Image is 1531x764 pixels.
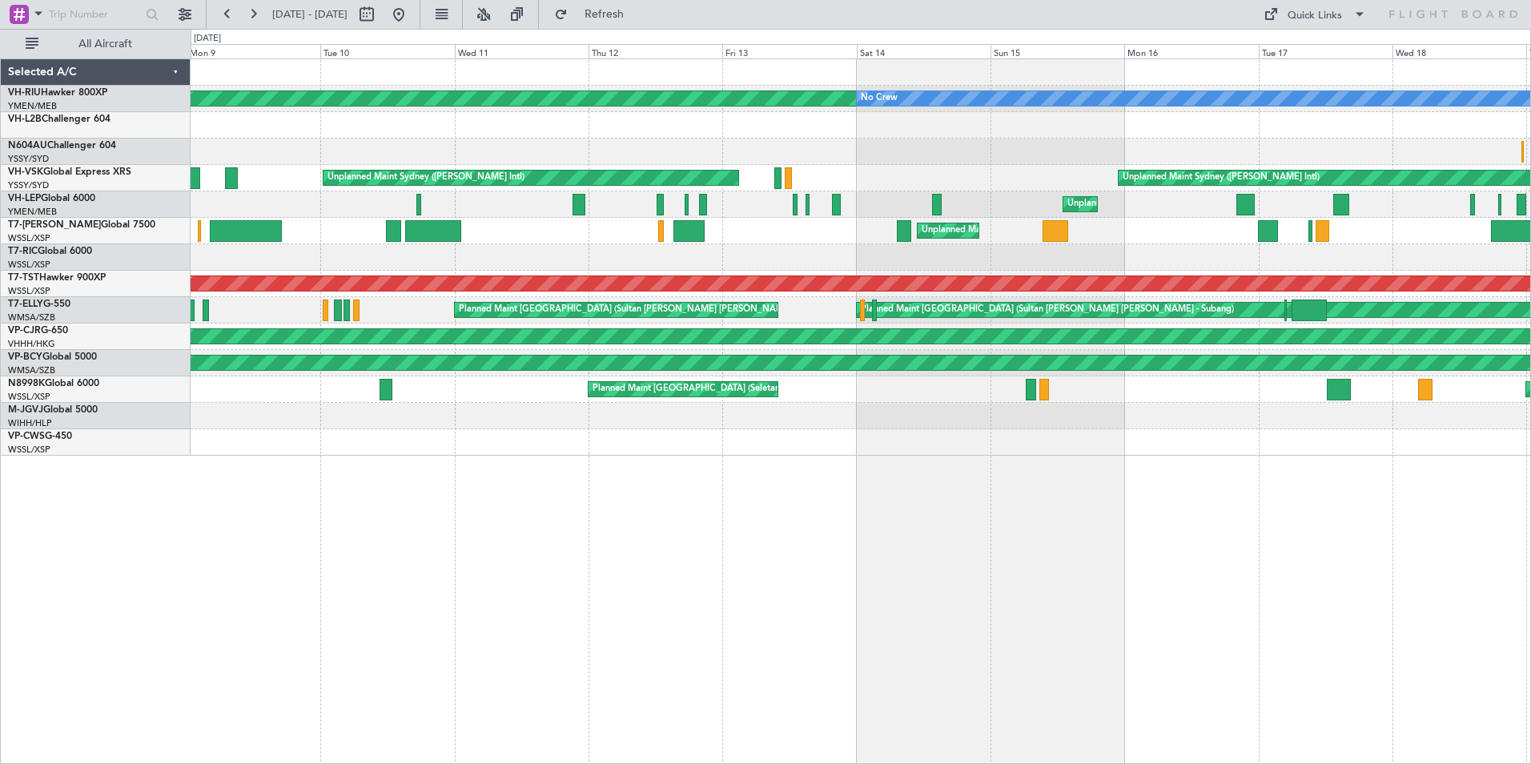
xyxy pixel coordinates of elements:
[571,9,638,20] span: Refresh
[8,141,47,151] span: N604AU
[8,300,70,309] a: T7-ELLYG-550
[547,2,643,27] button: Refresh
[8,115,111,124] a: VH-L2BChallenger 604
[8,352,97,362] a: VP-BCYGlobal 5000
[8,247,38,256] span: T7-RIC
[272,7,348,22] span: [DATE] - [DATE]
[8,326,68,336] a: VP-CJRG-650
[1123,166,1320,190] div: Unplanned Maint Sydney ([PERSON_NAME] Intl)
[459,298,832,322] div: Planned Maint [GEOGRAPHIC_DATA] (Sultan [PERSON_NAME] [PERSON_NAME] - Subang)
[8,405,98,415] a: M-JGVJGlobal 5000
[327,166,524,190] div: Unplanned Maint Sydney ([PERSON_NAME] Intl)
[8,153,49,165] a: YSSY/SYD
[1259,44,1392,58] div: Tue 17
[8,432,45,441] span: VP-CWS
[8,88,107,98] a: VH-RIUHawker 800XP
[8,88,41,98] span: VH-RIU
[455,44,589,58] div: Wed 11
[8,379,99,388] a: N8998KGlobal 6000
[8,179,49,191] a: YSSY/SYD
[991,44,1124,58] div: Sun 15
[8,364,55,376] a: WMSA/SZB
[8,273,39,283] span: T7-TST
[8,417,52,429] a: WIHH/HLP
[8,220,155,230] a: T7-[PERSON_NAME]Global 7500
[857,44,991,58] div: Sat 14
[320,44,454,58] div: Tue 10
[1288,8,1342,24] div: Quick Links
[8,100,57,112] a: YMEN/MEB
[8,405,43,415] span: M-JGVJ
[187,44,320,58] div: Mon 9
[8,432,72,441] a: VP-CWSG-450
[8,391,50,403] a: WSSL/XSP
[8,247,92,256] a: T7-RICGlobal 6000
[8,220,101,230] span: T7-[PERSON_NAME]
[8,338,55,350] a: VHHH/HKG
[8,259,50,271] a: WSSL/XSP
[922,219,1200,243] div: Unplanned Maint [GEOGRAPHIC_DATA] ([GEOGRAPHIC_DATA] Intl)
[8,352,42,362] span: VP-BCY
[8,115,42,124] span: VH-L2B
[8,379,45,388] span: N8998K
[589,44,722,58] div: Thu 12
[8,285,50,297] a: WSSL/XSP
[8,273,106,283] a: T7-TSTHawker 900XP
[194,32,221,46] div: [DATE]
[8,141,116,151] a: N604AUChallenger 604
[861,86,898,111] div: No Crew
[861,298,1234,322] div: Planned Maint [GEOGRAPHIC_DATA] (Sultan [PERSON_NAME] [PERSON_NAME] - Subang)
[8,167,43,177] span: VH-VSK
[8,194,95,203] a: VH-LEPGlobal 6000
[49,2,141,26] input: Trip Number
[18,31,174,57] button: All Aircraft
[722,44,856,58] div: Fri 13
[1256,2,1374,27] button: Quick Links
[593,377,781,401] div: Planned Maint [GEOGRAPHIC_DATA] (Seletar)
[42,38,169,50] span: All Aircraft
[8,167,131,177] a: VH-VSKGlobal Express XRS
[8,326,41,336] span: VP-CJR
[1067,192,1284,216] div: Unplanned Maint [US_STATE] ([GEOGRAPHIC_DATA])
[8,232,50,244] a: WSSL/XSP
[8,206,57,218] a: YMEN/MEB
[8,300,43,309] span: T7-ELLY
[1392,44,1526,58] div: Wed 18
[8,194,41,203] span: VH-LEP
[1124,44,1258,58] div: Mon 16
[8,444,50,456] a: WSSL/XSP
[8,312,55,324] a: WMSA/SZB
